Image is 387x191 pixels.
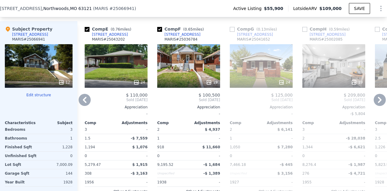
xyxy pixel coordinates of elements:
[302,178,333,186] div: 1955
[133,79,145,85] div: 24
[40,143,73,151] div: 1,228
[40,160,73,169] div: 7,000.09
[69,6,92,11] span: , MO 63121
[164,37,197,42] div: MARIS # 25036784
[116,120,148,125] div: Adjustments
[93,5,136,12] div: ( )
[237,37,270,42] div: MARIS # 25041652
[85,171,92,176] span: 308
[278,145,293,149] span: $ 7,280
[157,169,187,178] div: Unspecified
[310,37,343,42] div: MARIS # 25002085
[230,110,293,118] div: -
[319,6,342,11] span: $109,000
[302,163,316,167] span: 8,276.4
[199,93,220,97] span: $ 100,500
[330,27,339,31] span: 0.59
[335,125,365,134] div: -
[375,2,387,15] button: Show Options
[230,120,261,125] div: Comp
[258,27,266,31] span: 0.13
[206,79,218,85] div: 19
[92,37,125,42] div: MARIS # 25043202
[117,125,148,134] div: -
[157,163,173,167] span: 9,195.52
[132,145,148,149] span: $ 1,076
[237,32,273,37] div: [STREET_ADDRESS]
[157,26,206,32] div: Comp F
[302,145,313,149] span: 1,344
[5,169,37,178] div: Garage Sqft
[230,178,260,186] div: 1927
[271,93,293,97] span: $ 125,000
[40,134,73,143] div: 1
[42,5,92,12] span: , Northwoods
[230,134,260,143] div: 1
[351,79,363,85] div: 19
[335,152,365,160] div: -
[5,143,37,151] div: Finished Sqft
[349,171,365,176] span: -$ 4,721
[157,134,187,143] div: 1
[85,178,115,186] div: 1956
[92,32,128,37] div: [STREET_ADDRESS]
[302,154,305,158] span: 0
[203,163,220,167] span: -$ 1,684
[5,134,37,143] div: Bathrooms
[39,120,73,125] div: Subject
[85,154,87,158] span: 0
[164,32,200,37] div: [STREET_ADDRESS]
[112,27,120,31] span: 0.76
[230,32,273,37] a: [STREET_ADDRESS]
[85,163,101,167] span: 5,279.47
[302,120,334,125] div: Comp
[293,5,319,12] span: Lotside ARV
[262,134,293,143] div: -
[85,134,115,143] div: 1.5
[302,97,365,102] span: Sold [DATE]
[131,171,148,176] span: -$ 3,163
[302,171,309,176] span: 276
[85,105,148,110] div: Appreciation
[40,125,73,134] div: 3
[230,105,293,110] div: Appreciation
[334,120,365,125] div: Adjustments
[310,32,346,37] div: [STREET_ADDRESS]
[302,32,346,37] a: [STREET_ADDRESS]
[203,171,220,176] span: -$ 1,389
[302,26,352,32] div: Comp H
[349,3,370,14] button: SAVE
[375,145,385,149] span: 1,226
[254,27,279,31] span: ( miles)
[278,127,293,132] span: $ 6,141
[230,154,232,158] span: 0
[335,178,365,186] div: -
[85,145,95,149] span: 1,194
[5,160,37,169] div: Lot Sqft
[85,26,134,32] div: Comp E
[157,145,164,149] span: 918
[117,152,148,160] div: -
[117,178,148,186] div: -
[157,127,160,132] span: 2
[157,105,220,110] div: Appreciation
[157,110,220,118] div: -
[5,178,37,186] div: Year Built
[233,5,264,12] span: Active Listing
[230,26,279,32] div: Comp G
[5,152,37,160] div: Unfinished Sqft
[12,32,48,37] div: [STREET_ADDRESS]
[230,97,293,102] span: Sold [DATE]
[205,127,220,132] span: $ 4,937
[5,125,37,134] div: Bedrooms
[85,32,128,37] a: [STREET_ADDRESS]
[302,105,365,110] div: Appreciation
[302,134,333,143] div: 2
[85,120,116,125] div: Comp
[327,27,352,31] span: ( miles)
[202,145,220,149] span: $ 11,660
[262,178,293,186] div: -
[189,120,220,125] div: Adjustments
[190,152,220,160] div: -
[131,136,148,140] span: -$ 7,559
